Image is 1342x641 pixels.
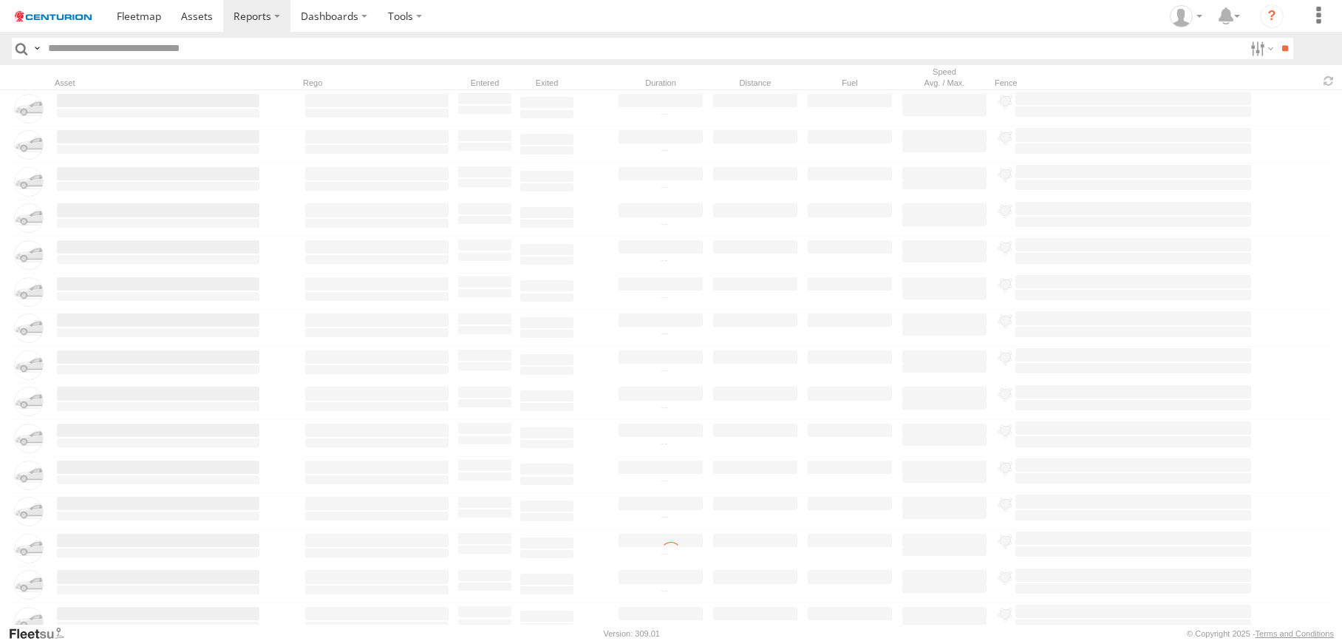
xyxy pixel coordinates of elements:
[616,78,705,88] div: Duration
[995,78,1253,88] div: Fence
[1256,629,1334,638] a: Terms and Conditions
[805,78,894,88] div: Fuel
[519,78,575,88] div: Exited
[1260,4,1284,28] i: ?
[457,78,513,88] div: Entered
[1320,74,1342,88] span: Refresh
[604,629,660,638] div: Version: 309.01
[1187,629,1334,638] div: © Copyright 2025 -
[1165,5,1208,27] div: Cheryl Parkes
[8,626,76,641] a: Visit our Website
[31,38,43,59] label: Search Query
[55,78,262,88] div: Asset
[711,78,800,88] div: Distance
[303,78,451,88] div: Rego
[1244,38,1276,59] label: Search Filter Options
[15,11,92,21] img: logo.svg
